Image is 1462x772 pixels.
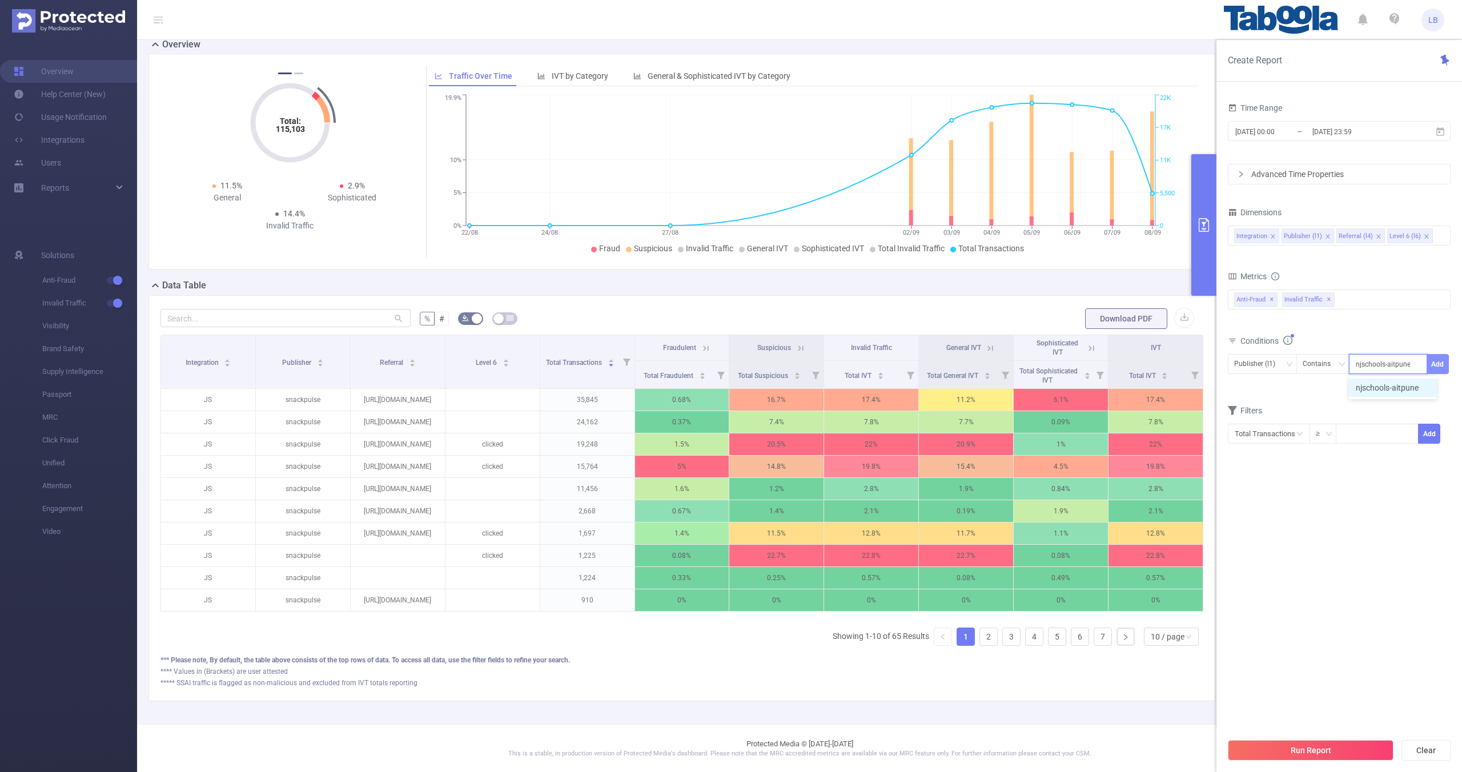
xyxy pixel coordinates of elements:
span: Sophisticated IVT [802,244,864,253]
i: icon: right [1122,634,1129,641]
p: 0.57% [1108,567,1203,589]
p: 2,668 [540,500,634,522]
div: Sort [224,357,231,364]
p: 20.9% [919,433,1013,455]
a: Users [14,151,61,174]
i: icon: close [1325,234,1331,240]
span: Total Fraudulent [644,372,695,380]
li: 7 [1094,628,1112,646]
p: 0% [1014,589,1108,611]
i: icon: caret-down [224,362,231,365]
div: Sort [1084,371,1091,377]
p: snackpulse [256,567,350,589]
a: 4 [1026,628,1043,645]
p: 0.08% [919,567,1013,589]
span: Anti-Fraud [42,269,137,292]
p: 0.49% [1014,567,1108,589]
p: snackpulse [256,411,350,433]
p: 7.8% [824,411,918,433]
div: **** Values in (Brackets) are user attested [160,666,1203,677]
div: ***** SSAI traffic is flagged as non-malicious and excluded from IVT totals reporting [160,678,1203,688]
p: [URL][DOMAIN_NAME] [351,389,445,411]
i: icon: close [1270,234,1276,240]
p: 19,248 [540,433,634,455]
p: 0.08% [635,545,729,566]
tspan: 17K [1160,124,1171,131]
div: Sort [794,371,801,377]
input: Search... [160,309,411,327]
div: Publisher (l1) [1234,355,1283,373]
input: End date [1311,124,1404,139]
p: snackpulse [256,500,350,522]
span: 14.4% [283,209,305,218]
span: Total Invalid Traffic [878,244,945,253]
span: IVT by Category [552,71,608,81]
p: clicked [445,456,540,477]
tspan: 5% [453,190,461,197]
p: [URL][DOMAIN_NAME] [351,522,445,544]
p: 1.5% [635,433,729,455]
span: Invalid Traffic [851,344,892,352]
i: Filter menu [713,361,729,388]
tspan: 22K [1160,95,1171,102]
p: 22.7% [919,545,1013,566]
i: icon: table [507,315,513,321]
div: Sort [984,371,991,377]
a: 1 [957,628,974,645]
p: clicked [445,433,540,455]
i: Filter menu [902,361,918,388]
span: Visibility [42,315,137,337]
i: icon: caret-up [1162,371,1168,374]
p: 0% [729,589,824,611]
tspan: 0 [1160,222,1163,230]
p: 0.37% [635,411,729,433]
span: Create Report [1228,55,1282,66]
span: Passport [42,383,137,406]
i: icon: close [1424,234,1429,240]
tspan: 04/09 [983,229,1000,236]
p: [URL][DOMAIN_NAME] [351,478,445,500]
p: 2.1% [1108,500,1203,522]
button: 1 [278,73,292,74]
input: Start date [1234,124,1327,139]
span: Suspicious [634,244,672,253]
i: icon: down [1339,361,1345,369]
tspan: 22/08 [461,229,477,236]
div: Publisher (l1) [1284,229,1322,244]
button: Add [1427,354,1449,374]
p: 0.08% [1014,545,1108,566]
span: General & Sophisticated IVT by Category [648,71,790,81]
div: Integration [1236,229,1267,244]
span: Video [42,520,137,543]
p: 19.8% [824,456,918,477]
p: 0.84% [1014,478,1108,500]
p: JS [161,522,255,544]
p: 17.4% [1108,389,1203,411]
div: Sort [409,357,416,364]
tspan: 02/09 [903,229,919,236]
i: icon: caret-down [317,362,323,365]
p: 11.5% [729,522,824,544]
i: icon: caret-down [409,362,415,365]
p: 12.8% [824,522,918,544]
span: Integration [186,359,220,367]
p: 15.4% [919,456,1013,477]
p: 11.7% [919,522,1013,544]
tspan: 24/08 [541,229,558,236]
a: Integrations [14,128,85,151]
i: icon: caret-up [224,357,231,361]
span: Total Transactions [958,244,1024,253]
i: icon: bar-chart [537,72,545,80]
p: 1.6% [635,478,729,500]
li: Referral (l4) [1336,228,1385,243]
tspan: 03/09 [943,229,959,236]
p: 11,456 [540,478,634,500]
span: Solutions [41,244,74,267]
p: 14.8% [729,456,824,477]
p: 1.2% [729,478,824,500]
i: icon: bg-colors [462,315,469,321]
a: 2 [980,628,997,645]
tspan: 115,103 [275,124,304,134]
p: clicked [445,522,540,544]
p: 2.1% [824,500,918,522]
